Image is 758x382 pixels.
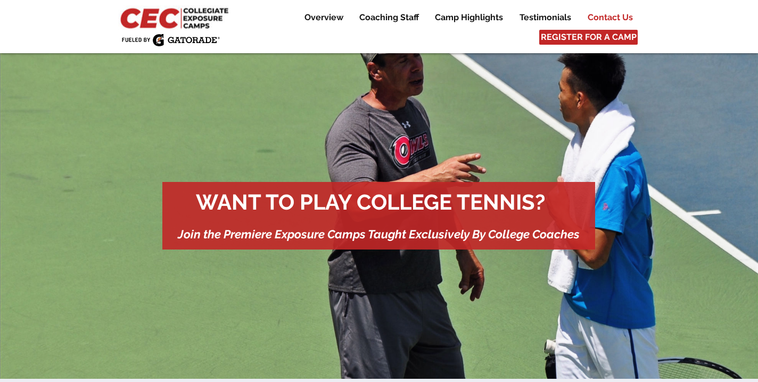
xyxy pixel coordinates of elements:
[514,11,576,24] p: Testimonials
[430,11,508,24] p: Camp Highlights
[539,30,638,45] a: REGISTER FOR A CAMP
[296,11,351,24] a: Overview
[354,11,424,24] p: Coaching Staff
[582,11,638,24] p: Contact Us
[541,31,637,43] span: REGISTER FOR A CAMP
[178,227,580,241] span: Join the Premiere Exposure Camps Taught Exclusively By College Coaches
[299,11,349,24] p: Overview
[580,11,640,24] a: Contact Us
[427,11,511,24] a: Camp Highlights
[121,34,220,46] img: Fueled by Gatorade.png
[351,11,426,24] a: Coaching Staff
[196,189,545,214] span: WANT TO PLAY COLLEGE TENNIS?
[289,11,640,24] nav: Site
[512,11,579,24] a: Testimonials
[118,5,233,30] img: CEC Logo Primary_edited.jpg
